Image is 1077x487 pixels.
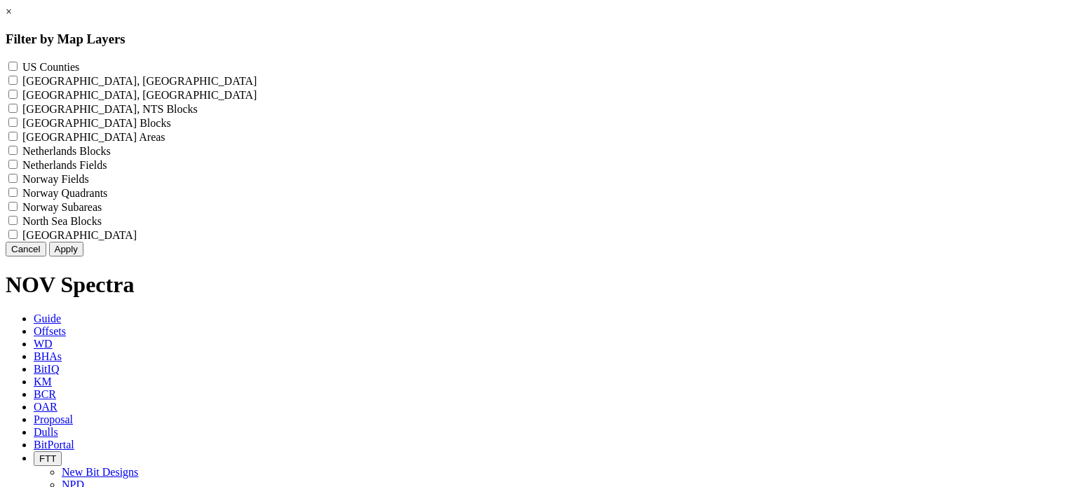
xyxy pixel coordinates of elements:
label: [GEOGRAPHIC_DATA] Blocks [22,117,171,129]
button: Cancel [6,242,46,256]
label: North Sea Blocks [22,215,102,227]
span: FTT [39,453,56,464]
h3: Filter by Map Layers [6,32,1071,47]
label: Norway Quadrants [22,187,107,199]
label: [GEOGRAPHIC_DATA] Areas [22,131,165,143]
label: Norway Fields [22,173,89,185]
span: Offsets [34,325,66,337]
label: Norway Subareas [22,201,102,213]
label: Netherlands Fields [22,159,107,171]
span: BHAs [34,350,62,362]
span: BitPortal [34,439,74,451]
span: Dulls [34,426,58,438]
span: KM [34,376,52,387]
span: WD [34,338,53,350]
a: × [6,6,12,18]
span: Guide [34,313,61,324]
label: [GEOGRAPHIC_DATA], NTS Blocks [22,103,198,115]
h1: NOV Spectra [6,272,1071,298]
span: OAR [34,401,57,413]
label: Netherlands Blocks [22,145,111,157]
span: Proposal [34,413,73,425]
label: [GEOGRAPHIC_DATA] [22,229,137,241]
span: BitIQ [34,363,59,375]
a: New Bit Designs [62,466,138,478]
span: BCR [34,388,56,400]
label: US Counties [22,61,79,73]
button: Apply [49,242,83,256]
label: [GEOGRAPHIC_DATA], [GEOGRAPHIC_DATA] [22,89,257,101]
label: [GEOGRAPHIC_DATA], [GEOGRAPHIC_DATA] [22,75,257,87]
